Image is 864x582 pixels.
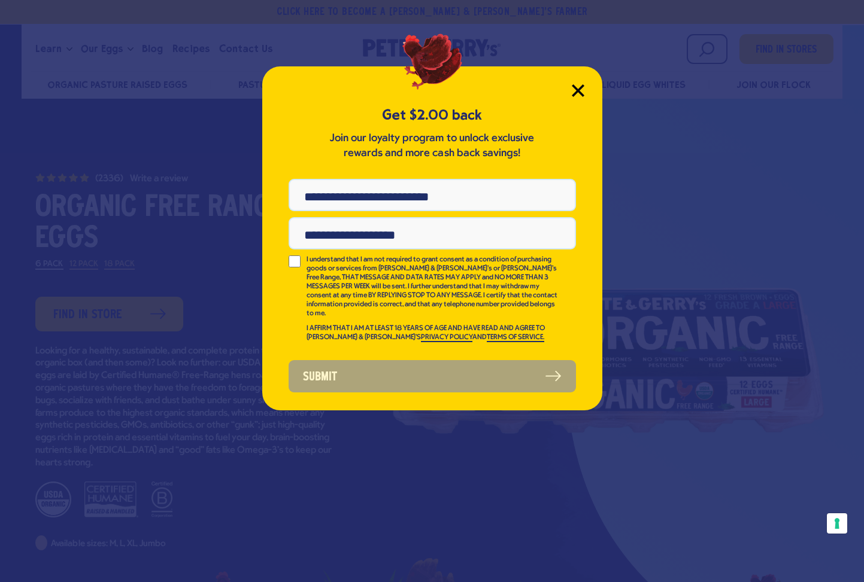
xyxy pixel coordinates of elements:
[328,131,537,161] p: Join our loyalty program to unlock exclusive rewards and more cash back savings!
[307,324,559,342] p: I AFFIRM THAT I AM AT LEAST 18 YEARS OF AGE AND HAVE READ AND AGREE TO [PERSON_NAME] & [PERSON_NA...
[289,255,301,267] input: I understand that I am not required to grant consent as a condition of purchasing goods or servic...
[421,334,472,342] a: PRIVACY POLICY
[572,84,584,97] button: Close Modal
[827,513,847,534] button: Your consent preferences for tracking technologies
[487,334,544,342] a: TERMS OF SERVICE.
[289,105,576,125] h5: Get $2.00 back
[289,360,576,392] button: Submit
[307,255,559,318] p: I understand that I am not required to grant consent as a condition of purchasing goods or servic...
